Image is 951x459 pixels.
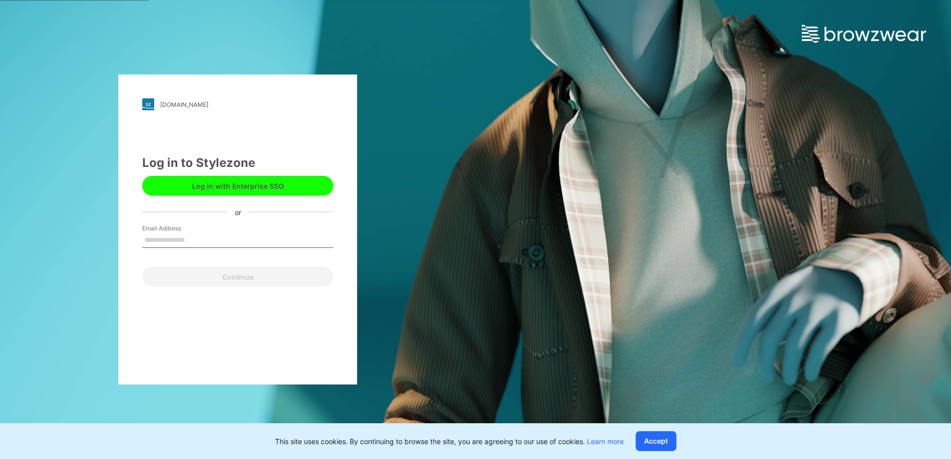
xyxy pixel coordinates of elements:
[142,154,333,172] div: Log in to Stylezone
[636,431,676,451] button: Accept
[142,98,154,110] img: stylezone-logo.562084cfcfab977791bfbf7441f1a819.svg
[142,98,333,110] a: [DOMAIN_NAME]
[275,436,624,447] p: This site uses cookies. By continuing to browse the site, you are agreeing to our use of cookies.
[802,25,926,43] img: browzwear-logo.e42bd6dac1945053ebaf764b6aa21510.svg
[142,224,212,233] label: Email Address
[587,437,624,446] a: Learn more
[227,207,249,217] div: or
[142,176,333,196] button: Log in with Enterprise SSO
[160,101,208,108] div: [DOMAIN_NAME]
